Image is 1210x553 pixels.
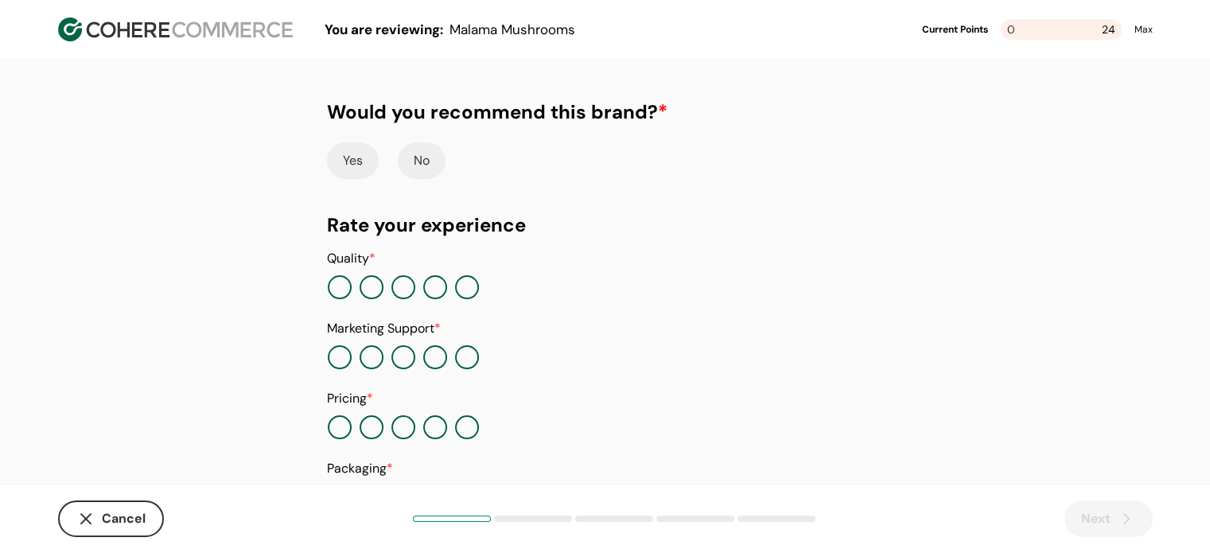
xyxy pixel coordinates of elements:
div: Current Points [922,22,988,37]
div: Max [1134,22,1153,37]
span: 24 [1102,19,1115,40]
span: Malama Mushrooms [449,21,575,38]
div: Would you recommend this brand? [327,98,667,127]
label: Packaging [327,460,393,477]
button: Yes [327,142,379,179]
span: You are reviewing: [325,21,443,38]
button: Next [1064,500,1153,537]
div: Rate your experience [327,211,884,240]
label: Pricing [327,390,373,407]
button: Cancel [58,500,164,537]
img: Cohere Logo [58,18,293,41]
label: Quality [327,250,375,267]
span: 0 [1007,22,1015,37]
button: No [398,142,445,179]
label: Marketing Support [327,320,441,337]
